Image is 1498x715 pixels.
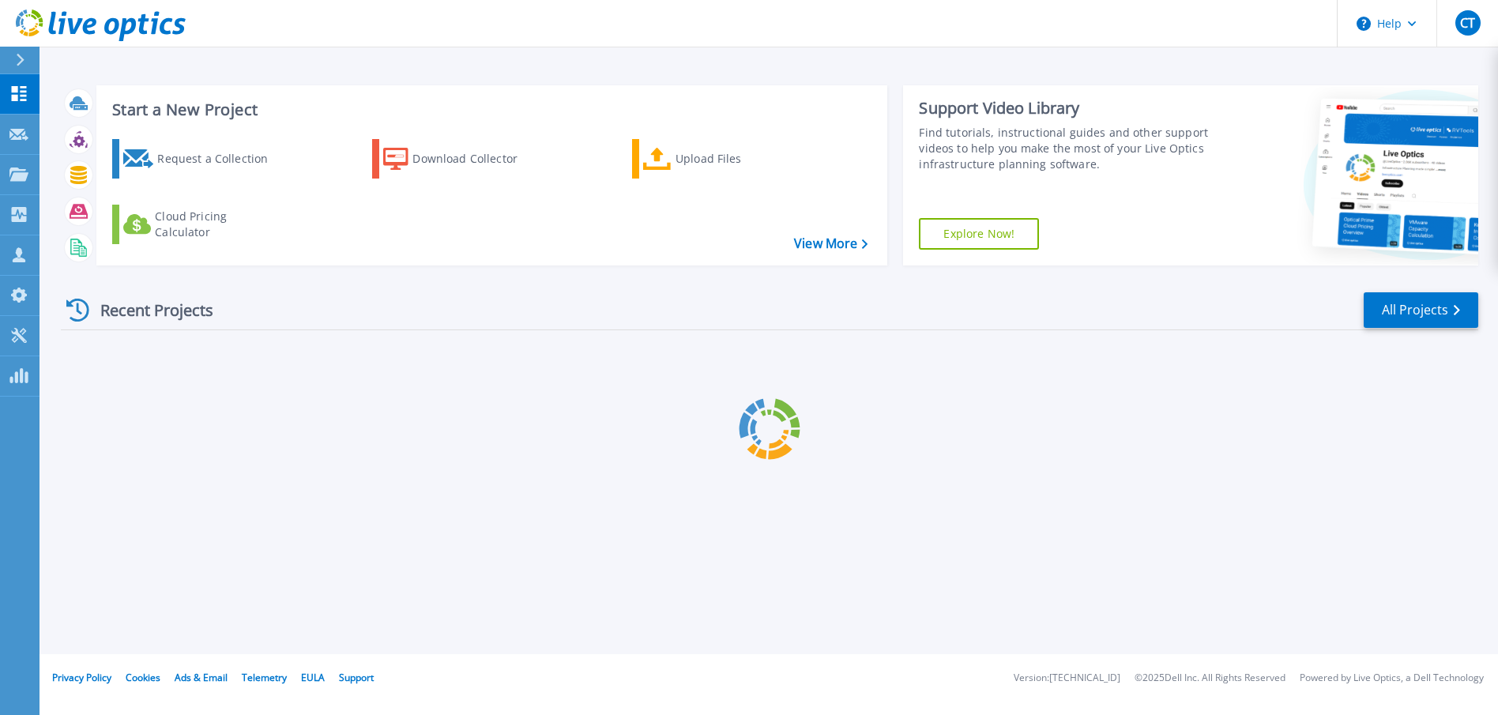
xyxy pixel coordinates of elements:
div: Request a Collection [157,143,284,175]
a: Explore Now! [919,218,1039,250]
a: Cookies [126,671,160,684]
span: CT [1460,17,1475,29]
a: Support [339,671,374,684]
a: Telemetry [242,671,287,684]
h3: Start a New Project [112,101,868,119]
div: Cloud Pricing Calculator [155,209,281,240]
a: All Projects [1364,292,1478,328]
div: Upload Files [676,143,802,175]
li: Powered by Live Optics, a Dell Technology [1300,673,1484,683]
a: Upload Files [632,139,808,179]
a: Privacy Policy [52,671,111,684]
a: Ads & Email [175,671,228,684]
div: Find tutorials, instructional guides and other support videos to help you make the most of your L... [919,125,1212,172]
li: Version: [TECHNICAL_ID] [1014,673,1120,683]
a: EULA [301,671,325,684]
a: Download Collector [372,139,548,179]
a: View More [794,236,868,251]
li: © 2025 Dell Inc. All Rights Reserved [1135,673,1285,683]
a: Request a Collection [112,139,288,179]
div: Recent Projects [61,291,235,329]
div: Support Video Library [919,98,1212,119]
a: Cloud Pricing Calculator [112,205,288,244]
div: Download Collector [412,143,539,175]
